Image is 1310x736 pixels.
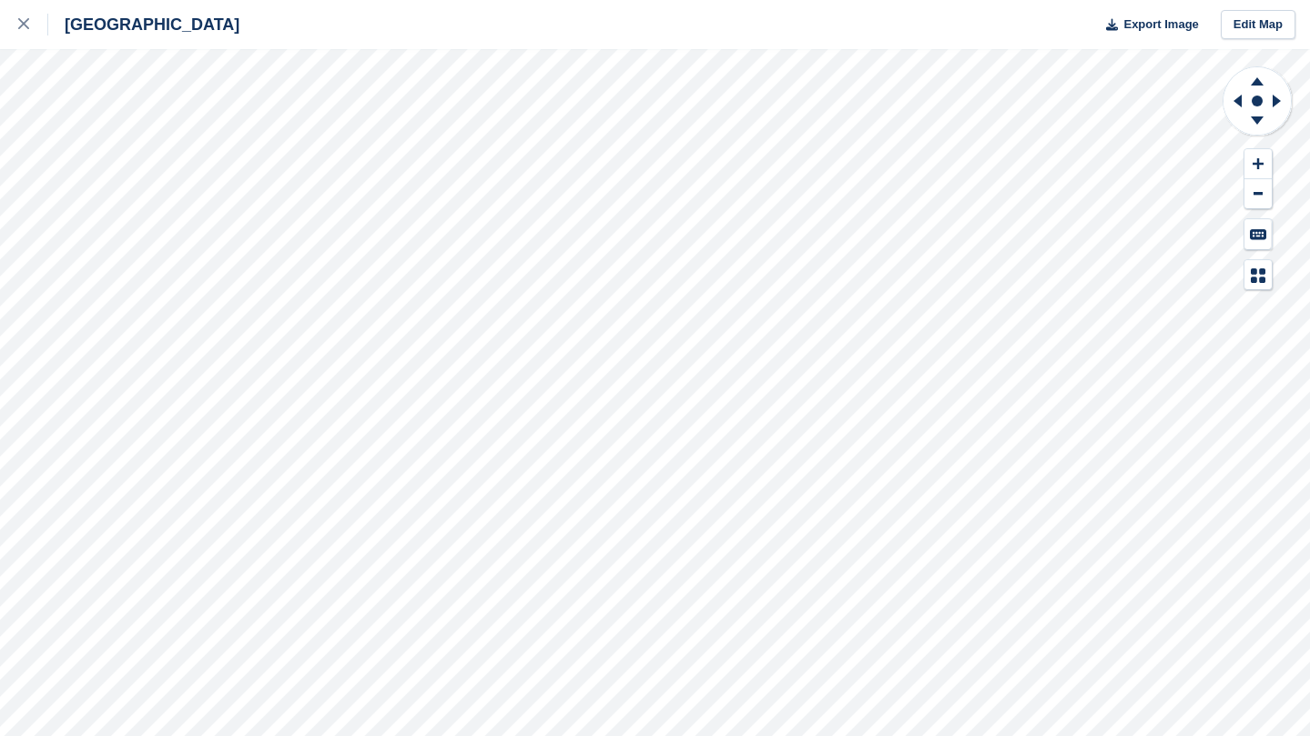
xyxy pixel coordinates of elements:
button: Keyboard Shortcuts [1244,219,1272,249]
span: Export Image [1123,15,1198,34]
a: Edit Map [1221,10,1295,40]
button: Export Image [1095,10,1199,40]
div: [GEOGRAPHIC_DATA] [48,14,239,35]
button: Zoom In [1244,149,1272,179]
button: Zoom Out [1244,179,1272,209]
button: Map Legend [1244,260,1272,290]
